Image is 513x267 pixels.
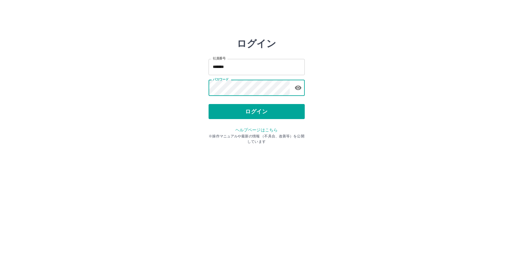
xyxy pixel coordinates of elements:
label: パスワード [213,77,229,82]
label: 社員番号 [213,56,225,61]
button: ログイン [209,104,305,119]
h2: ログイン [237,38,276,49]
a: ヘルプページはこちら [235,127,278,132]
p: ※操作マニュアルや最新の情報 （不具合、改善等）を公開しています [209,133,305,144]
